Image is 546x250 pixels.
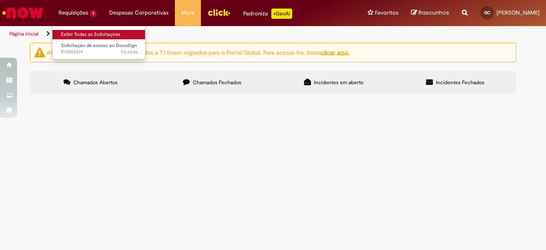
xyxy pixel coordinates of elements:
[484,10,490,15] span: GC
[243,9,292,19] div: Padroniza
[9,30,39,37] a: Página inicial
[90,10,96,17] span: 1
[121,49,138,55] time: 22/09/2025 13:56:41
[52,26,145,59] ul: Requisições
[497,9,540,16] span: [PERSON_NAME]
[61,42,137,49] span: Solicitação de acesso ao DocuSign
[46,48,349,56] ng-bind-html: Atenção: alguns chamados relacionados a T.I foram migrados para o Portal Global. Para acessá-los,...
[321,48,349,56] a: clicar aqui.
[314,79,363,86] span: Incidentes em aberto
[1,4,45,21] img: ServiceNow
[436,79,485,86] span: Incidentes Fechados
[418,9,449,17] span: Rascunhos
[271,9,292,19] p: +GenAi
[58,9,88,17] span: Requisições
[121,49,138,55] span: 9d atrás
[207,6,230,19] img: click_logo_yellow_360x200.png
[61,49,138,56] span: R13555319
[193,79,241,86] span: Chamados Fechados
[52,30,146,39] a: Exibir Todas as Solicitações
[52,41,146,57] a: Aberto R13555319 : Solicitação de acesso ao DocuSign
[375,9,398,17] span: Favoritos
[181,9,195,17] span: More
[411,9,449,17] a: Rascunhos
[109,9,168,17] span: Despesas Corporativas
[6,26,357,42] ul: Trilhas de página
[73,79,118,86] span: Chamados Abertos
